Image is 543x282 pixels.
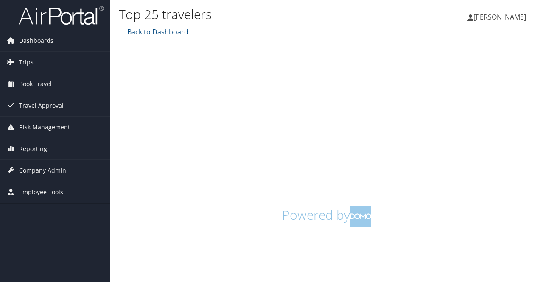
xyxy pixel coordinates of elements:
[19,117,70,138] span: Risk Management
[473,12,526,22] span: [PERSON_NAME]
[350,206,371,227] img: domo-logo.png
[19,138,47,159] span: Reporting
[19,73,52,95] span: Book Travel
[19,95,64,116] span: Travel Approval
[19,52,34,73] span: Trips
[19,30,53,51] span: Dashboards
[467,4,535,30] a: [PERSON_NAME]
[125,27,188,36] a: Back to Dashboard
[19,6,104,25] img: airportal-logo.png
[19,181,63,203] span: Employee Tools
[125,206,528,227] h1: Powered by
[19,160,66,181] span: Company Admin
[119,6,396,23] h1: Top 25 travelers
